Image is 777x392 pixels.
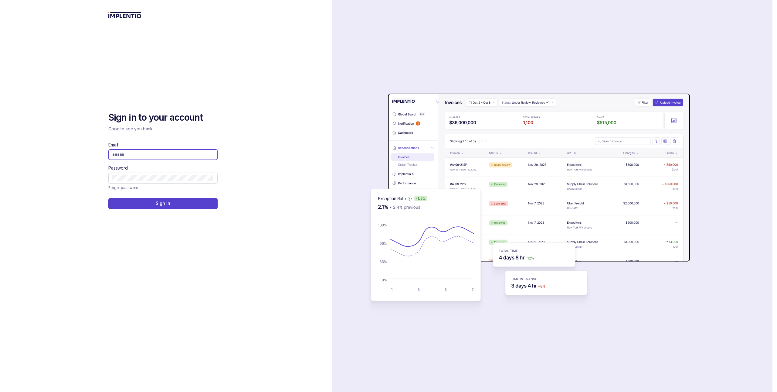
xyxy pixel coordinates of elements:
[156,200,170,206] p: Sign In
[349,74,692,318] img: signin-background.svg
[108,12,141,18] img: logo
[108,198,218,209] button: Sign In
[108,112,218,124] h2: Sign in to your account
[108,185,138,191] a: Link Forgot password
[108,142,118,148] label: Email
[108,185,138,191] p: Forgot password
[108,165,128,171] label: Password
[108,126,218,132] p: Good to see you back!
